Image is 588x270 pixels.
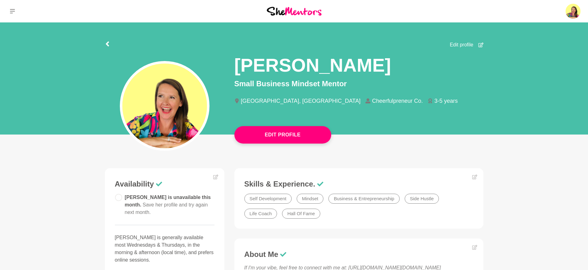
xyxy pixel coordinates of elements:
li: Cheerfulpreneur Co. [365,98,428,104]
li: [GEOGRAPHIC_DATA], [GEOGRAPHIC_DATA] [234,98,366,104]
p: Small Business Mindset Mentor [234,78,483,89]
h1: [PERSON_NAME] [234,54,391,77]
span: Save her profile and try again next month. [125,202,208,215]
img: She Mentors Logo [267,7,322,15]
span: Edit profile [450,41,473,49]
button: Edit Profile [234,126,331,144]
li: 3-5 years [428,98,463,104]
p: [PERSON_NAME] is generally available most Wednesdays & Thursdays, in the morning & afternoon (loc... [115,234,214,264]
h3: About Me [244,250,473,259]
span: [PERSON_NAME] is unavailable this month. [125,195,211,215]
img: Roslyn Thompson [566,4,581,19]
h3: Skills & Experience. [244,179,473,189]
h3: Availability [115,179,214,189]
